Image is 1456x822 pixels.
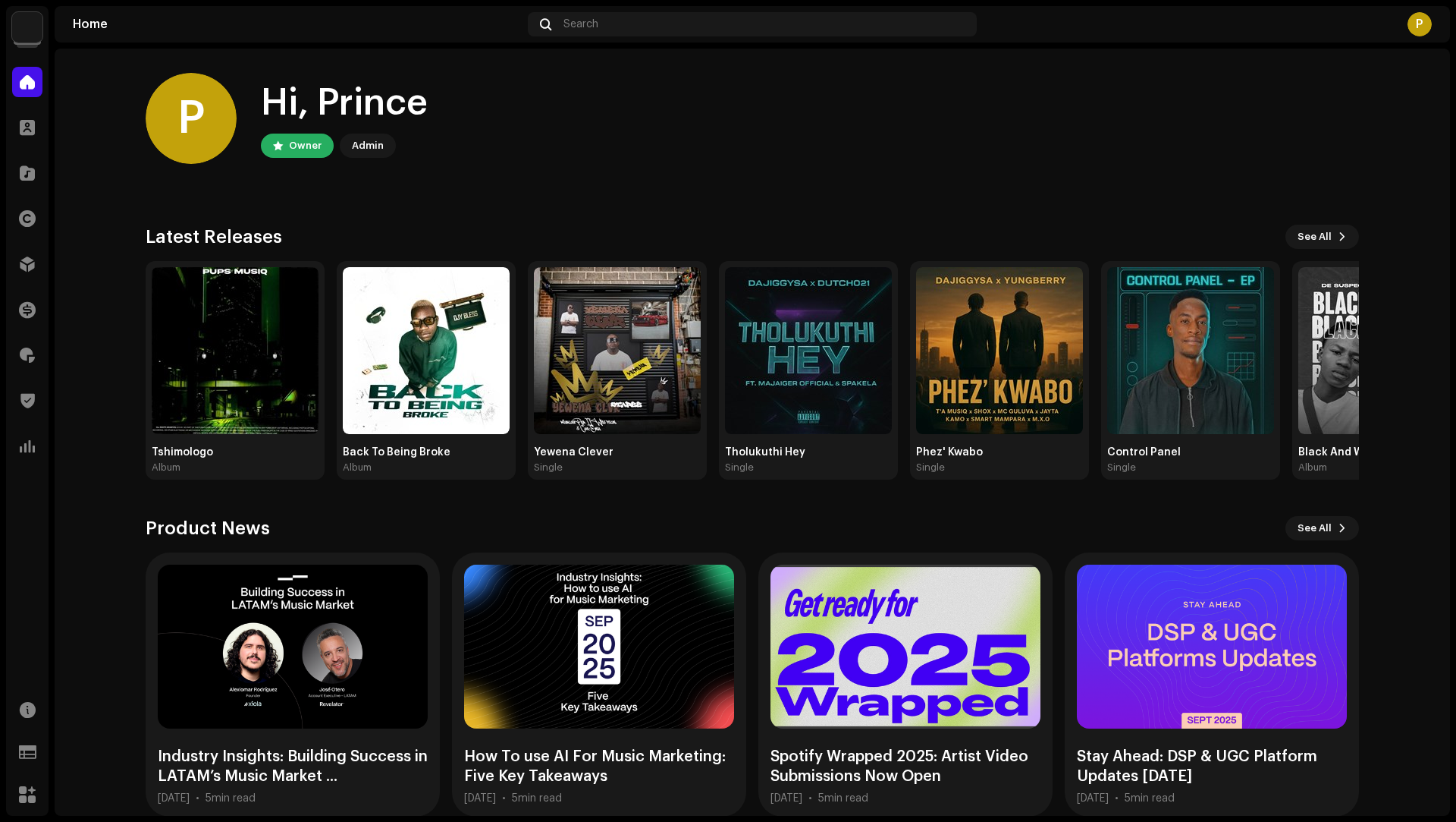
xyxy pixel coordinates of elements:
[534,461,563,474] div: Single
[725,446,892,458] div: Tholukuthi Hey
[196,792,199,805] div: •
[12,12,42,43] img: d6d936c5-4811-4bb5-96e9-7add514fcdf6
[212,793,256,804] span: min read
[289,137,322,155] div: Owner
[534,267,701,434] img: 2ec8dc08-131f-4c98-ab87-912de7d166e6
[518,793,562,804] span: min read
[1285,516,1359,540] button: See All
[502,792,506,805] div: •
[152,267,318,434] img: 0889c955-8111-401a-aa53-25d2936b69d1
[146,73,237,164] div: P
[352,137,384,155] div: Admin
[1407,12,1432,36] div: P
[1107,446,1274,458] div: Control Panel
[1125,792,1175,805] div: 5
[152,446,318,458] div: Tshimologo
[916,446,1083,458] div: Phez' Kwabo
[534,446,701,458] div: Yewena Clever
[206,792,256,805] div: 5
[343,461,372,474] div: Album
[563,18,598,30] span: Search
[158,747,428,786] div: Industry Insights: Building Success in LATAM’s Music Market ...
[464,747,734,786] div: How To use AI For Music Marketing: Five Key Takeaways
[158,792,190,805] div: [DATE]
[343,267,510,434] img: 69c1c0a4-f255-4dd3-a8eb-5da3d5eaae5e
[146,516,270,540] h3: Product News
[1077,792,1109,805] div: [DATE]
[808,792,812,805] div: •
[770,747,1040,786] div: Spotify Wrapped 2025: Artist Video Submissions Now Open
[261,79,428,128] div: Hi, Prince
[1298,461,1327,474] div: Album
[1107,267,1274,434] img: ec51effc-6c14-48b2-a9e9-0c2510e5fe18
[512,792,562,805] div: 5
[1298,222,1332,252] span: See All
[818,792,868,805] div: 5
[343,446,510,458] div: Back To Being Broke
[1298,513,1332,543] span: See All
[725,267,892,434] img: fe0151e2-5b81-4e01-950d-30034e7e3a1e
[770,792,802,805] div: [DATE]
[916,267,1083,434] img: 4485d520-6125-47a9-ad49-9701a81c8f93
[1077,747,1347,786] div: Stay Ahead: DSP & UGC Platform Updates [DATE]
[916,461,945,474] div: Single
[1115,792,1119,805] div: •
[152,461,180,474] div: Album
[824,793,868,804] span: min read
[1107,461,1136,474] div: Single
[146,225,282,249] h3: Latest Releases
[73,18,522,30] div: Home
[1131,793,1175,804] span: min read
[725,461,754,474] div: Single
[1285,225,1359,249] button: See All
[464,792,496,805] div: [DATE]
